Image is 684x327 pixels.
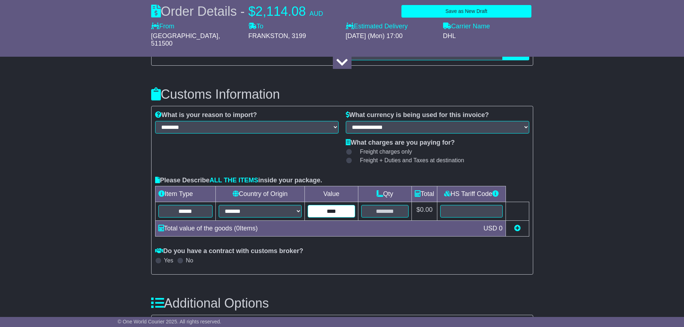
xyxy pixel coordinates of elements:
span: [GEOGRAPHIC_DATA] [151,32,218,39]
label: Carrier Name [443,23,490,31]
span: , 3199 [288,32,306,39]
label: No [186,257,193,264]
span: Freight + Duties and Taxes at destination [360,157,464,164]
td: $ [412,202,437,221]
label: What currency is being used for this invoice? [346,111,489,119]
span: © One World Courier 2025. All rights reserved. [118,319,222,324]
span: $ [248,4,256,19]
div: Order Details - [151,4,323,19]
label: What charges are you paying for? [346,139,455,147]
a: Add new item [514,225,521,232]
span: ALL THE ITEMS [210,177,259,184]
label: Freight charges only [351,148,412,155]
span: 0.00 [420,206,433,213]
div: [DATE] (Mon) 17:00 [346,32,436,40]
div: Total value of the goods ( Items) [155,224,480,233]
label: What is your reason to import? [155,111,257,119]
label: To [248,23,264,31]
h3: Additional Options [151,296,533,310]
h3: Customs Information [151,87,533,102]
span: 2,114.08 [256,4,306,19]
label: Estimated Delivery [346,23,436,31]
span: AUD [310,10,323,17]
span: USD [483,225,497,232]
label: Do you have a contract with customs broker? [155,247,303,255]
td: Country of Origin [216,186,304,202]
td: Value [304,186,358,202]
label: Yes [164,257,173,264]
td: Item Type [155,186,216,202]
label: Please Describe inside your package. [155,177,322,184]
span: 0 [236,225,240,232]
span: , 511500 [151,32,220,47]
span: 0 [499,225,502,232]
td: Total [412,186,437,202]
label: From [151,23,175,31]
button: Save as New Draft [401,5,531,18]
div: DHL [443,32,533,40]
td: HS Tariff Code [437,186,506,202]
span: FRANKSTON [248,32,288,39]
td: Qty [358,186,411,202]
